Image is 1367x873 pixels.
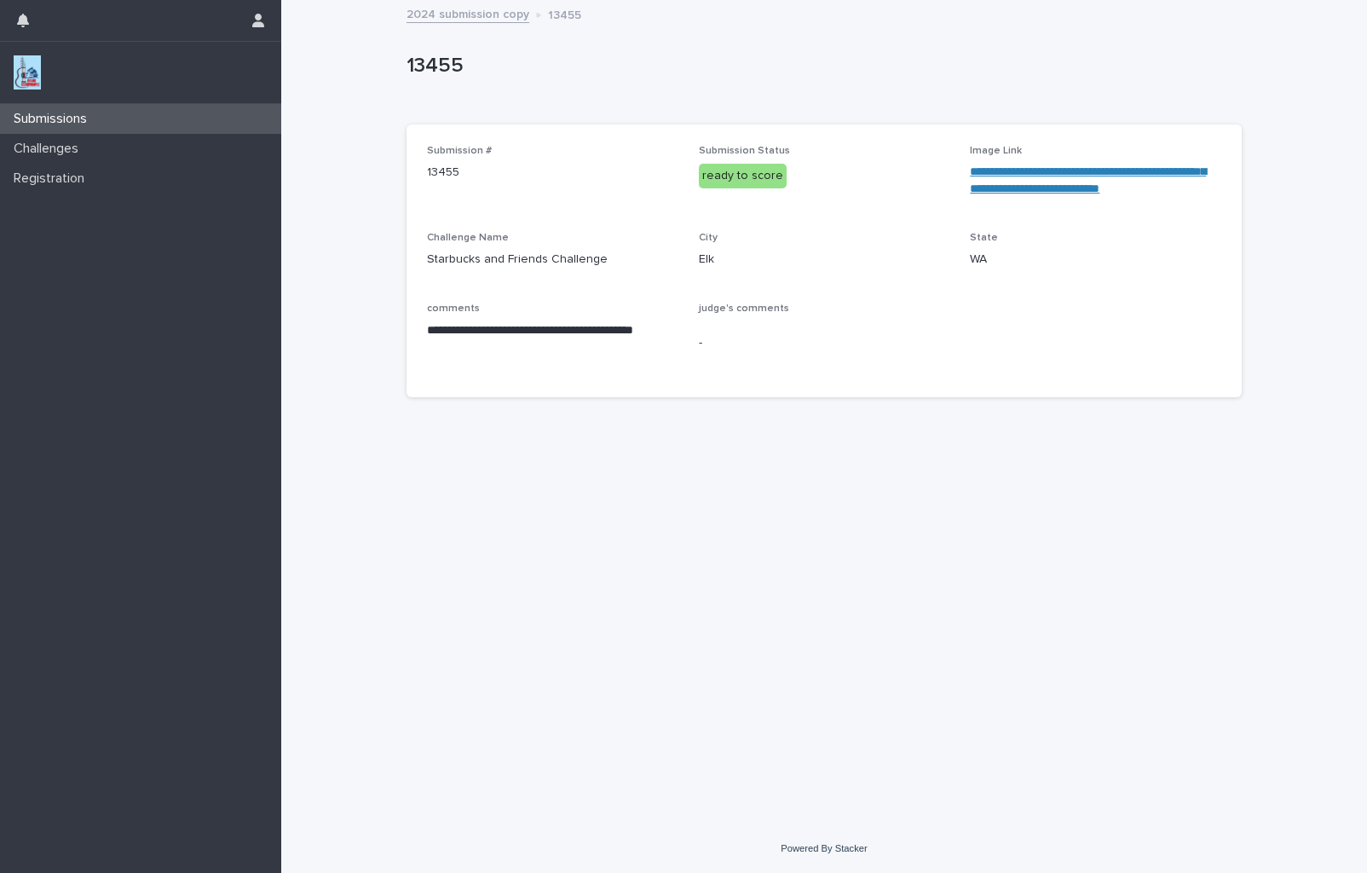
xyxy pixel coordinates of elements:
p: 13455 [427,164,678,182]
p: 13455 [548,4,581,23]
p: 13455 [407,54,1235,78]
p: Registration [7,171,98,187]
span: Submission # [427,146,492,156]
p: Starbucks and Friends Challenge [427,251,678,269]
p: WA [970,251,1221,269]
span: State [970,233,998,243]
img: jxsLJbdS1eYBI7rVAS4p [14,55,41,90]
p: - [699,334,950,352]
a: Powered By Stacker [781,843,867,853]
span: Submission Status [699,146,790,156]
p: Submissions [7,111,101,127]
span: City [699,233,718,243]
p: Challenges [7,141,92,157]
span: judge's comments [699,304,789,314]
span: comments [427,304,480,314]
span: Image Link [970,146,1022,156]
a: 2024 submission copy [407,3,529,23]
div: ready to score [699,164,787,188]
span: Challenge Name [427,233,509,243]
p: Elk [699,251,950,269]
